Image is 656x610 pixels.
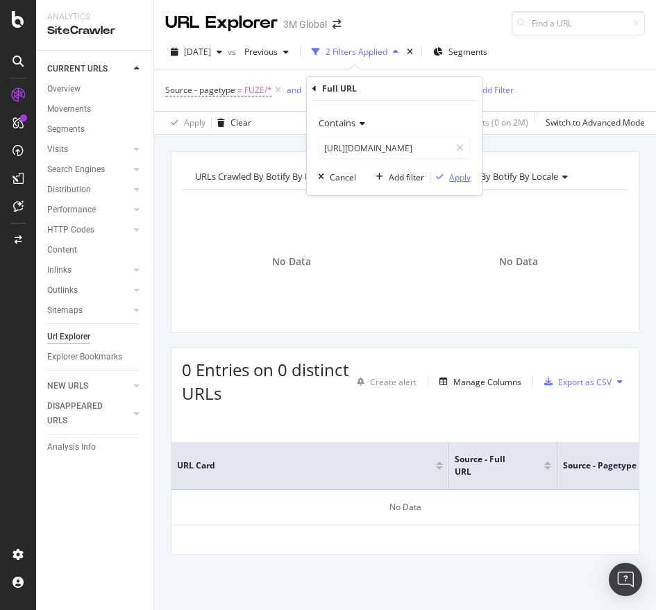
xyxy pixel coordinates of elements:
[165,11,278,35] div: URL Explorer
[370,376,417,388] div: Create alert
[47,223,130,237] a: HTTP Codes
[47,142,130,157] a: Visits
[428,41,493,63] button: Segments
[239,41,294,63] button: Previous
[47,11,142,23] div: Analytics
[47,203,130,217] a: Performance
[351,371,417,393] button: Create alert
[47,203,96,217] div: Performance
[47,379,88,393] div: NEW URLS
[47,243,77,257] div: Content
[47,122,85,137] div: Segments
[165,84,235,96] span: Source - pagetype
[47,183,130,197] a: Distribution
[499,255,538,269] span: No Data
[319,117,355,129] span: Contains
[47,350,122,364] div: Explorer Bookmarks
[47,162,105,177] div: Search Engines
[47,23,142,39] div: SiteCrawler
[449,171,471,183] div: Apply
[47,330,144,344] a: Url Explorer
[272,255,311,269] span: No Data
[47,283,78,298] div: Outlinks
[47,162,130,177] a: Search Engines
[171,490,639,525] div: No Data
[453,376,521,388] div: Manage Columns
[182,358,349,405] span: 0 Entries on 0 distinct URLs
[609,563,642,596] div: Open Intercom Messenger
[539,371,612,393] button: Export as CSV
[283,17,327,31] div: 3M Global
[47,183,91,197] div: Distribution
[239,46,278,58] span: Previous
[47,82,81,96] div: Overview
[287,84,301,96] div: and
[455,117,528,128] div: 0 % Visits ( 0 on 2M )
[419,165,616,187] h4: URLs Crawled By Botify By locale
[47,102,144,117] a: Movements
[370,170,424,184] button: Add filter
[195,170,344,183] span: URLs Crawled By Botify By pagetype
[47,62,108,76] div: CURRENT URLS
[326,46,387,58] div: 2 Filters Applied
[47,399,130,428] a: DISAPPEARED URLS
[47,82,144,96] a: Overview
[47,102,91,117] div: Movements
[177,459,432,472] span: URL Card
[230,117,251,128] div: Clear
[165,112,205,134] button: Apply
[563,459,637,472] span: Source - pagetype
[47,142,68,157] div: Visits
[47,350,144,364] a: Explorer Bookmarks
[404,45,416,59] div: times
[434,373,521,390] button: Manage Columns
[47,330,90,344] div: Url Explorer
[184,46,211,58] span: 2025 Aug. 24th
[47,440,96,455] div: Analysis Info
[477,84,514,96] div: Add Filter
[540,112,645,134] button: Switch to Advanced Mode
[47,303,130,318] a: Sitemaps
[330,171,356,183] div: Cancel
[184,117,205,128] div: Apply
[192,165,389,187] h4: URLs Crawled By Botify By pagetype
[47,263,130,278] a: Inlinks
[47,122,144,137] a: Segments
[455,453,523,478] span: Source - Full URL
[306,41,404,63] button: 2 Filters Applied
[546,117,645,128] div: Switch to Advanced Mode
[237,84,242,96] span: =
[333,19,341,29] div: arrow-right-arrow-left
[244,81,272,100] span: FUZE/*
[458,82,514,99] button: Add Filter
[47,303,83,318] div: Sitemaps
[422,170,558,183] span: URLs Crawled By Botify By locale
[47,223,94,237] div: HTTP Codes
[47,399,117,428] div: DISAPPEARED URLS
[165,41,228,63] button: [DATE]
[430,170,471,184] button: Apply
[47,263,72,278] div: Inlinks
[47,379,130,393] a: NEW URLS
[47,243,144,257] a: Content
[512,11,645,35] input: Find a URL
[47,440,144,455] a: Analysis Info
[389,171,424,183] div: Add filter
[287,83,301,96] button: and
[312,170,356,184] button: Cancel
[47,283,130,298] a: Outlinks
[228,46,239,58] span: vs
[212,112,251,134] button: Clear
[558,376,612,388] div: Export as CSV
[322,83,357,94] div: Full URL
[448,46,487,58] span: Segments
[47,62,130,76] a: CURRENT URLS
